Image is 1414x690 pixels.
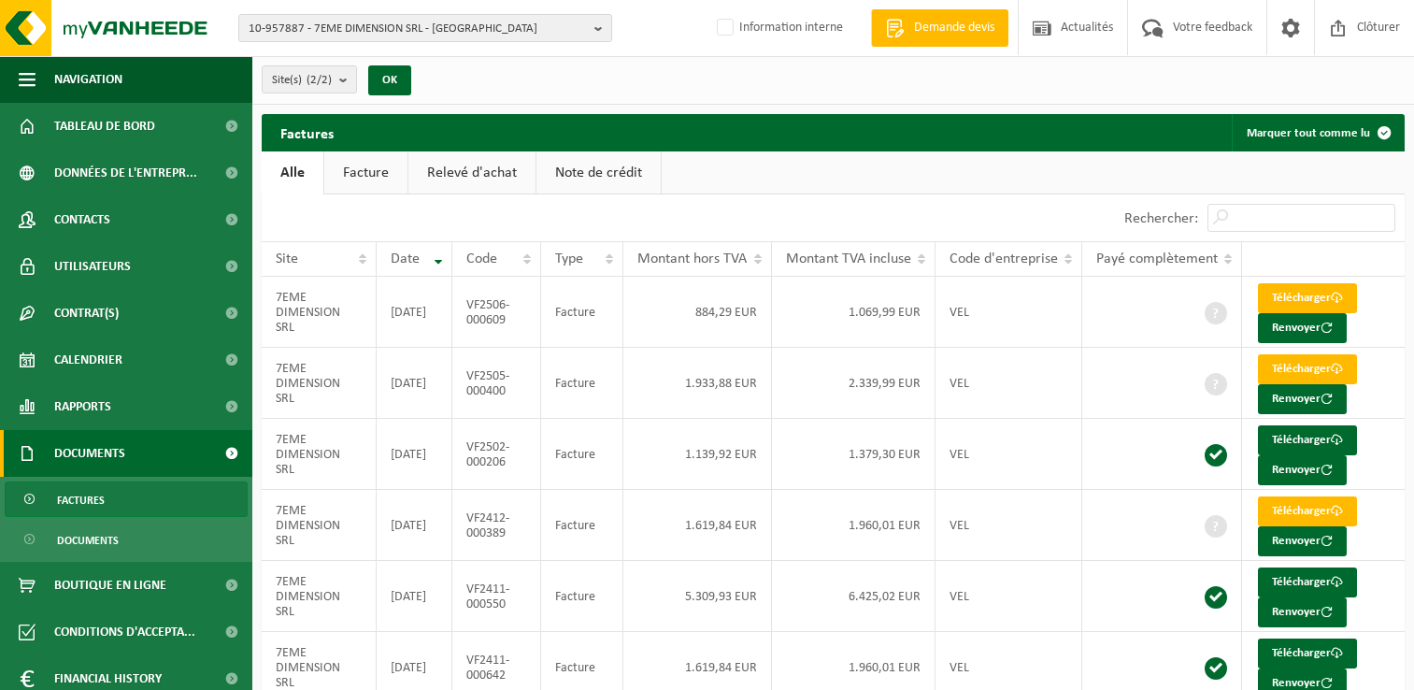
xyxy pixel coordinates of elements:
a: Facture [324,151,407,194]
span: Code [466,252,497,266]
span: Site(s) [272,66,332,94]
td: VEL [936,561,1082,632]
span: Utilisateurs [54,243,131,290]
td: Facture [541,419,623,490]
td: [DATE] [377,419,452,490]
td: [DATE] [377,348,452,419]
td: Facture [541,277,623,348]
a: Factures [5,482,248,517]
td: VEL [936,490,1082,561]
span: Navigation [54,56,122,103]
td: 1.069,99 EUR [772,277,936,348]
td: 5.309,93 EUR [623,561,772,632]
count: (2/2) [307,74,332,86]
td: [DATE] [377,277,452,348]
span: Boutique en ligne [54,562,166,609]
span: Documents [54,430,125,477]
td: VEL [936,277,1082,348]
span: Site [276,252,298,266]
a: Alle [262,151,323,194]
span: Type [555,252,583,266]
span: Payé complètement [1096,252,1218,266]
td: VF2502-000206 [452,419,541,490]
td: Facture [541,490,623,561]
button: Site(s)(2/2) [262,65,357,93]
button: 10-957887 - 7EME DIMENSION SRL - [GEOGRAPHIC_DATA] [238,14,612,42]
td: 7EME DIMENSION SRL [262,348,377,419]
span: Données de l'entrepr... [54,150,197,196]
span: Code d'entreprise [950,252,1058,266]
span: Conditions d'accepta... [54,609,195,655]
a: Télécharger [1258,568,1357,597]
label: Rechercher: [1124,211,1198,226]
span: Montant TVA incluse [786,252,911,266]
button: Renvoyer [1258,455,1347,485]
td: 7EME DIMENSION SRL [262,419,377,490]
a: Télécharger [1258,283,1357,313]
td: Facture [541,561,623,632]
a: Demande devis [871,9,1008,47]
td: 2.339,99 EUR [772,348,936,419]
td: VEL [936,348,1082,419]
td: 6.425,02 EUR [772,561,936,632]
button: Renvoyer [1258,526,1347,556]
td: [DATE] [377,561,452,632]
td: 1.933,88 EUR [623,348,772,419]
span: Contrat(s) [54,290,119,337]
span: Montant hors TVA [637,252,747,266]
span: Contacts [54,196,110,243]
a: Note de crédit [536,151,661,194]
span: Rapports [54,383,111,430]
button: OK [368,65,411,95]
td: VF2506-000609 [452,277,541,348]
span: Date [391,252,420,266]
span: 10-957887 - 7EME DIMENSION SRL - [GEOGRAPHIC_DATA] [249,15,587,43]
td: VF2505-000400 [452,348,541,419]
td: VEL [936,419,1082,490]
td: 7EME DIMENSION SRL [262,561,377,632]
a: Documents [5,522,248,557]
span: Tableau de bord [54,103,155,150]
td: Facture [541,348,623,419]
td: 884,29 EUR [623,277,772,348]
td: 7EME DIMENSION SRL [262,277,377,348]
span: Calendrier [54,337,122,383]
h2: Factures [262,114,352,151]
button: Marquer tout comme lu [1232,114,1403,151]
td: 1.960,01 EUR [772,490,936,561]
a: Télécharger [1258,425,1357,455]
td: 1.139,92 EUR [623,419,772,490]
button: Renvoyer [1258,597,1347,627]
label: Information interne [713,14,843,42]
td: VF2412-000389 [452,490,541,561]
span: Documents [57,523,119,558]
span: Demande devis [909,19,999,37]
button: Renvoyer [1258,313,1347,343]
td: 1.619,84 EUR [623,490,772,561]
td: 7EME DIMENSION SRL [262,490,377,561]
button: Renvoyer [1258,384,1347,414]
td: 1.379,30 EUR [772,419,936,490]
a: Relevé d'achat [408,151,536,194]
a: Télécharger [1258,496,1357,526]
a: Télécharger [1258,354,1357,384]
td: [DATE] [377,490,452,561]
td: VF2411-000550 [452,561,541,632]
a: Télécharger [1258,639,1357,668]
span: Factures [57,482,105,518]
